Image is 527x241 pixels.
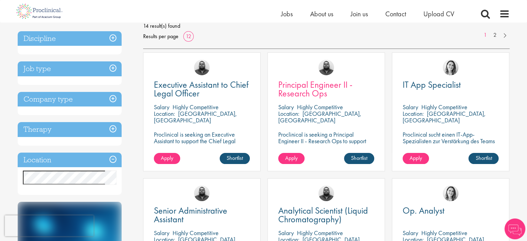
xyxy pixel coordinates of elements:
[421,229,467,237] p: Highly Competitive
[154,103,169,111] span: Salary
[318,186,334,201] img: Ashley Bennett
[278,80,374,98] a: Principal Engineer II - Research Ops
[403,79,461,91] span: IT App Specialist
[403,153,429,164] a: Apply
[403,206,499,215] a: Op. Analyst
[18,122,122,137] h3: Therapy
[154,153,180,164] a: Apply
[154,79,248,99] span: Executive Assistant to Chief Legal Officer
[173,103,219,111] p: Highly Competitive
[278,206,374,224] a: Analytical Scientist (Liquid Chromatography)
[278,79,352,99] span: Principal Engineer II - Research Ops
[154,110,175,118] span: Location:
[278,229,294,237] span: Salary
[173,229,219,237] p: Highly Competitive
[344,153,374,164] a: Shortlist
[154,131,250,164] p: Proclinical is seeking an Executive Assistant to support the Chief Legal Officer (CLO) in [GEOGRA...
[278,131,374,164] p: Proclinical is seeking a Principal Engineer II - Research Ops to support external engineering pro...
[468,153,499,164] a: Shortlist
[278,110,361,124] p: [GEOGRAPHIC_DATA], [GEOGRAPHIC_DATA]
[423,9,454,18] a: Upload CV
[403,110,486,124] p: [GEOGRAPHIC_DATA], [GEOGRAPHIC_DATA]
[297,229,343,237] p: Highly Competitive
[154,206,250,224] a: Senior Administrative Assistant
[403,131,499,157] p: Proclinical sucht einen IT-App-Spezialisten zur Verstärkung des Teams unseres Kunden in der [GEOG...
[278,103,294,111] span: Salary
[403,229,418,237] span: Salary
[403,110,424,118] span: Location:
[385,9,406,18] a: Contact
[194,60,210,75] img: Ashley Bennett
[310,9,333,18] a: About us
[403,80,499,89] a: IT App Specialist
[154,205,227,225] span: Senior Administrative Assistant
[278,153,305,164] a: Apply
[443,60,458,75] img: Nur Ergiydiren
[154,80,250,98] a: Executive Assistant to Chief Legal Officer
[285,154,298,162] span: Apply
[18,31,122,46] h3: Discipline
[504,218,525,239] img: Chatbot
[18,61,122,76] h3: Job type
[403,205,445,216] span: Op. Analyst
[278,110,299,118] span: Location:
[278,205,368,225] span: Analytical Scientist (Liquid Chromatography)
[281,9,293,18] a: Jobs
[318,60,334,75] img: Ashley Bennett
[490,31,500,39] a: 2
[480,31,490,39] a: 1
[410,154,422,162] span: Apply
[297,103,343,111] p: Highly Competitive
[161,154,173,162] span: Apply
[443,186,458,201] img: Nur Ergiydiren
[154,229,169,237] span: Salary
[18,153,122,167] h3: Location
[143,31,178,42] span: Results per page
[220,153,250,164] a: Shortlist
[18,92,122,107] h3: Company type
[194,186,210,201] img: Ashley Bennett
[183,33,194,40] a: 12
[421,103,467,111] p: Highly Competitive
[154,110,237,124] p: [GEOGRAPHIC_DATA], [GEOGRAPHIC_DATA]
[143,21,510,31] span: 14 result(s) found
[351,9,368,18] a: Join us
[403,103,418,111] span: Salary
[5,215,94,236] iframe: reCAPTCHA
